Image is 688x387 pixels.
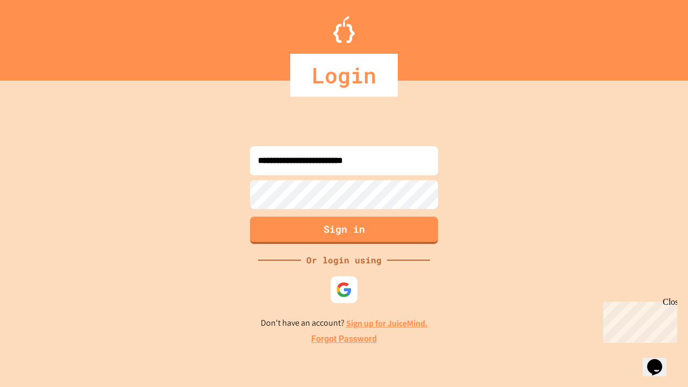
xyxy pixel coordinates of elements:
a: Sign up for JuiceMind. [346,318,428,329]
iframe: chat widget [599,297,677,343]
img: Logo.svg [333,16,355,43]
iframe: chat widget [643,344,677,376]
div: Login [290,54,398,97]
img: google-icon.svg [336,282,352,298]
a: Forgot Password [311,333,377,346]
button: Sign in [250,217,438,244]
div: Chat with us now!Close [4,4,74,68]
p: Don't have an account? [261,317,428,330]
div: Or login using [301,254,387,267]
